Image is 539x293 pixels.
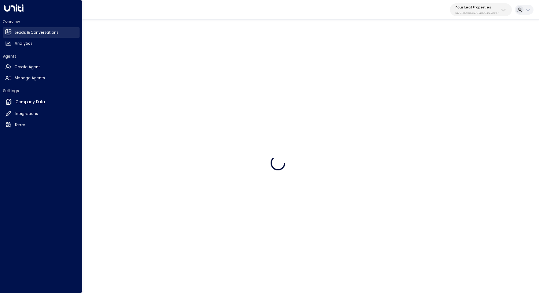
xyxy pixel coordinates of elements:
[15,122,25,128] h2: Team
[455,5,499,10] p: Four Leaf Properties
[15,75,45,81] h2: Manage Agents
[3,27,80,38] a: Leads & Conversations
[3,19,80,25] h2: Overview
[3,73,80,84] a: Manage Agents
[3,39,80,49] a: Analytics
[3,62,80,72] a: Create Agent
[15,64,40,70] h2: Create Agent
[450,3,512,16] button: Four Leaf Properties34e1cd17-0f68-49af-bd32-3c48ce8611d1
[3,54,80,59] h2: Agents
[3,109,80,119] a: Integrations
[16,99,45,105] h2: Company Data
[3,96,80,108] a: Company Data
[3,120,80,130] a: Team
[15,41,33,47] h2: Analytics
[455,12,499,15] p: 34e1cd17-0f68-49af-bd32-3c48ce8611d1
[15,30,59,36] h2: Leads & Conversations
[3,88,80,94] h2: Settings
[15,111,38,117] h2: Integrations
